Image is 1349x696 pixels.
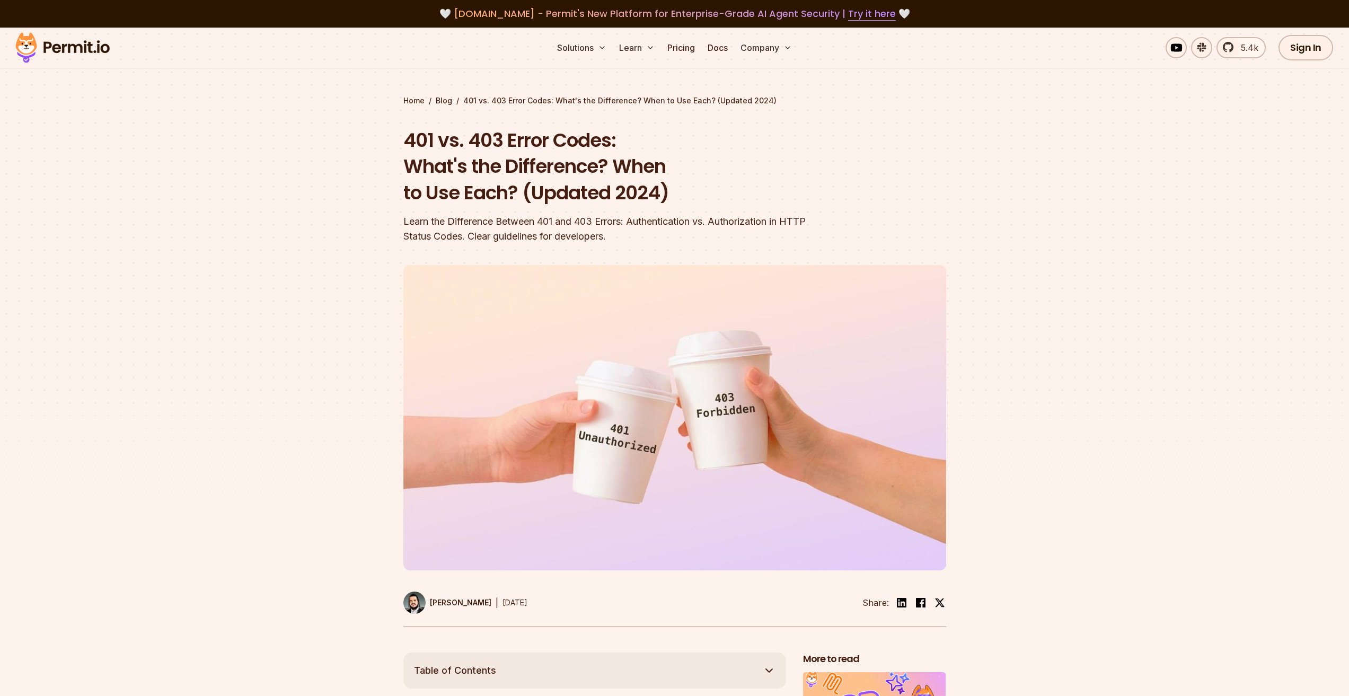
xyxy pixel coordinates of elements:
time: [DATE] [502,598,527,607]
div: | [496,596,498,609]
div: 🤍 🤍 [25,6,1324,21]
a: Try it here [848,7,896,21]
div: / / [403,95,946,106]
button: Company [736,37,796,58]
a: [PERSON_NAME] [403,592,491,614]
a: Sign In [1279,35,1333,60]
p: [PERSON_NAME] [430,597,491,608]
a: 5.4k [1216,37,1266,58]
button: Learn [615,37,659,58]
img: linkedin [895,596,908,609]
a: Home [403,95,425,106]
h1: 401 vs. 403 Error Codes: What's the Difference? When to Use Each? (Updated 2024) [403,127,810,206]
li: Share: [862,596,889,609]
a: Docs [703,37,732,58]
img: Permit logo [11,30,114,66]
span: 5.4k [1235,41,1258,54]
a: Blog [436,95,452,106]
img: twitter [934,597,945,608]
img: facebook [914,596,927,609]
h2: More to read [803,653,946,666]
a: Pricing [663,37,699,58]
img: Gabriel L. Manor [403,592,426,614]
img: 401 vs. 403 Error Codes: What's the Difference? When to Use Each? (Updated 2024) [403,265,946,570]
button: Solutions [553,37,611,58]
span: [DOMAIN_NAME] - Permit's New Platform for Enterprise-Grade AI Agent Security | [454,7,896,20]
div: Learn the Difference Between 401 and 403 Errors: Authentication vs. Authorization in HTTP Status ... [403,214,810,244]
span: Table of Contents [414,663,496,678]
button: Table of Contents [403,653,786,689]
